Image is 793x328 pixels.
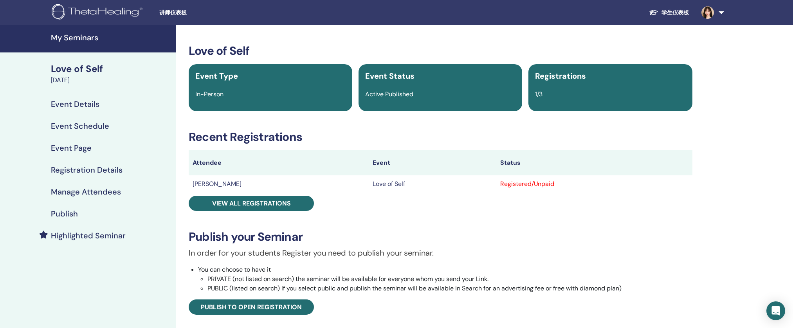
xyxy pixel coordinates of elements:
[189,150,369,175] th: Attendee
[189,247,692,259] p: In order for your students Register you need to publish your seminar.
[189,44,692,58] h3: Love of Self
[51,76,171,85] div: [DATE]
[661,9,689,16] font: 学生仪表板
[51,99,99,109] h4: Event Details
[51,121,109,131] h4: Event Schedule
[189,230,692,244] h3: Publish your Seminar
[535,71,586,81] span: Registrations
[365,71,415,81] span: Event Status
[51,209,78,218] h4: Publish
[51,187,121,196] h4: Manage Attendees
[369,150,496,175] th: Event
[51,62,171,76] div: Love of Self
[766,301,785,320] div: 打开 Intercom Messenger
[189,299,314,315] a: Publish to open registration
[649,9,658,16] img: graduation-cap-white.svg
[195,90,223,98] span: In-Person
[51,33,171,42] h4: My Seminars
[369,175,496,193] td: Love of Self
[500,179,688,189] div: Registered/Unpaid
[701,6,714,19] img: default.jpg
[207,284,692,293] li: PUBLIC (listed on search) If you select public and publish the seminar will be available in Searc...
[195,71,238,81] span: Event Type
[201,303,302,311] span: Publish to open registration
[52,4,145,22] img: logo.png
[51,231,126,240] h4: Highlighted Seminar
[212,199,291,207] span: View all registrations
[46,62,176,85] a: Love of Self[DATE]
[365,90,413,98] span: Active Published
[51,165,123,175] h4: Registration Details
[207,274,692,284] li: PRIVATE (not listed on search) the seminar will be available for everyone whom you send your Link.
[159,9,187,16] font: 讲师仪表板
[51,143,92,153] h4: Event Page
[189,175,369,193] td: [PERSON_NAME]
[189,196,314,211] a: View all registrations
[643,5,695,20] a: 学生仪表板
[189,130,692,144] h3: Recent Registrations
[496,150,692,175] th: Status
[198,265,692,293] li: You can choose to have it
[535,90,542,98] span: 1/3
